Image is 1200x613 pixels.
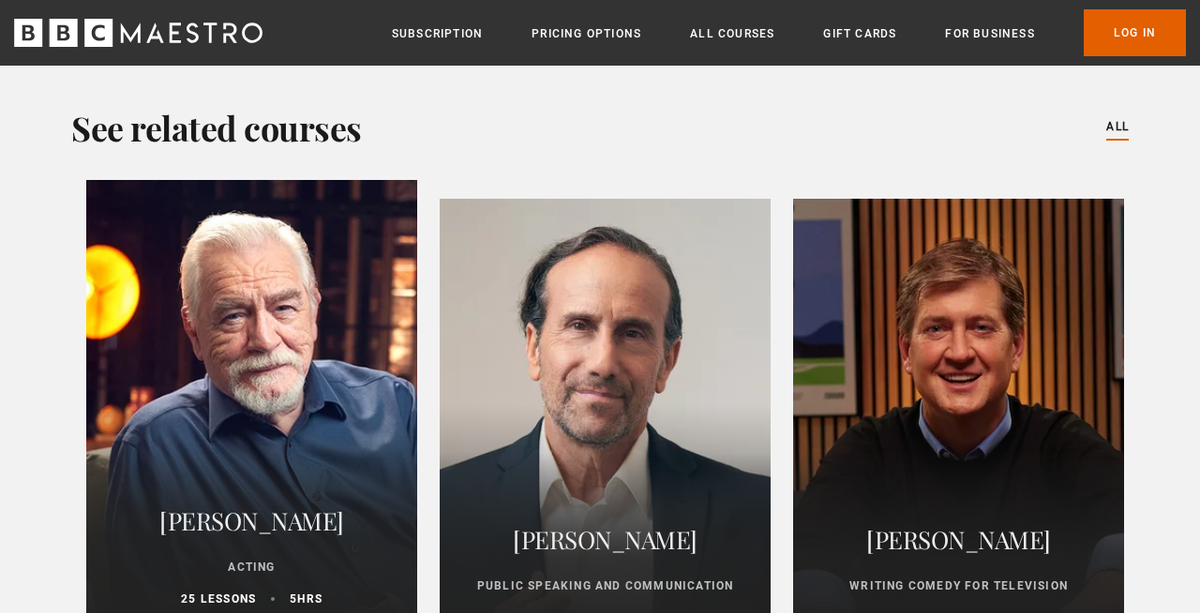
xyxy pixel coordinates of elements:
h2: [PERSON_NAME] [462,517,748,562]
p: Acting [109,559,395,576]
p: 25 lessons [181,591,256,607]
svg: BBC Maestro [14,19,262,47]
h2: [PERSON_NAME] [816,517,1102,562]
a: Subscription [392,24,483,43]
a: Gift Cards [823,24,896,43]
a: Pricing Options [532,24,641,43]
p: 5 [290,591,322,607]
h2: [PERSON_NAME] [109,499,395,544]
a: All Courses [690,24,774,43]
a: Log In [1084,9,1186,56]
a: For business [945,24,1034,43]
abbr: hrs [297,592,322,606]
nav: Primary [392,9,1186,56]
p: Writing Comedy for Television [816,577,1102,594]
p: Public Speaking and Communication [462,577,748,594]
a: All [1106,117,1129,138]
h2: See related courses [71,105,362,150]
